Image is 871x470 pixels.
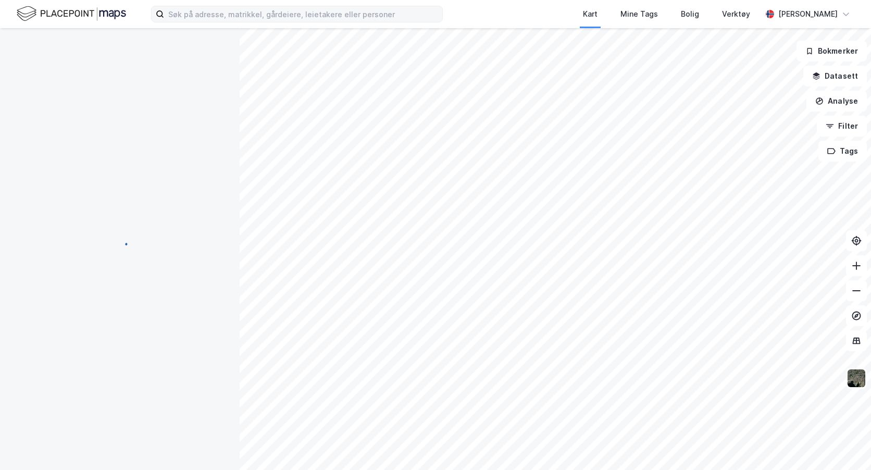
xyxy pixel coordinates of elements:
[111,234,128,251] img: spinner.a6d8c91a73a9ac5275cf975e30b51cfb.svg
[803,66,867,86] button: Datasett
[164,6,442,22] input: Søk på adresse, matrikkel, gårdeiere, leietakere eller personer
[797,41,867,61] button: Bokmerker
[620,8,658,20] div: Mine Tags
[722,8,750,20] div: Verktøy
[583,8,598,20] div: Kart
[847,368,866,388] img: 9k=
[818,141,867,162] button: Tags
[819,420,871,470] iframe: Chat Widget
[17,5,126,23] img: logo.f888ab2527a4732fd821a326f86c7f29.svg
[819,420,871,470] div: Kontrollprogram for chat
[806,91,867,112] button: Analyse
[778,8,838,20] div: [PERSON_NAME]
[681,8,699,20] div: Bolig
[817,116,867,137] button: Filter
